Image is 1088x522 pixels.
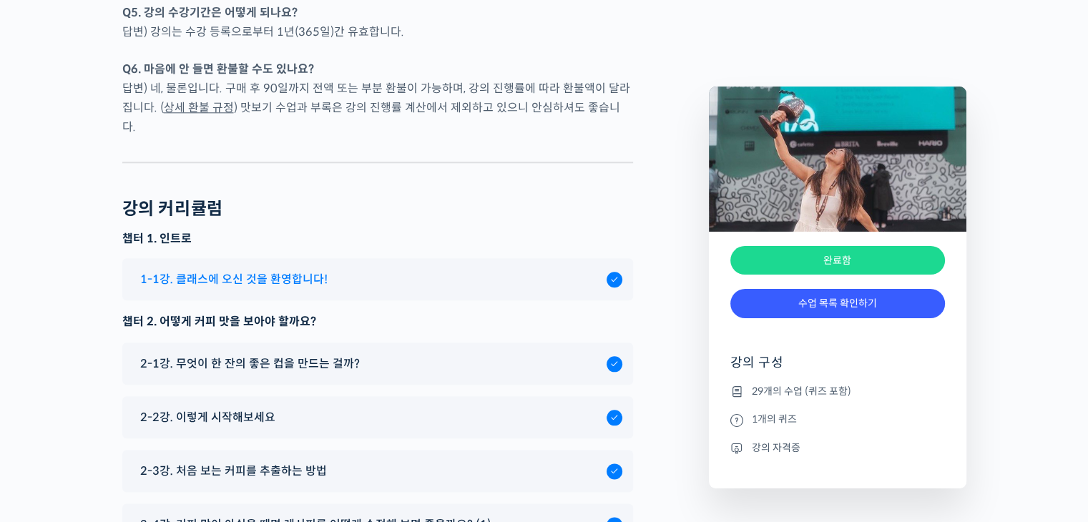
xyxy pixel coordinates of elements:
[122,312,633,331] div: 챕터 2. 어떻게 커피 맛을 보아야 할까요?
[122,3,633,41] p: 답변) 강의는 수강 등록으로부터 1년(365일)간 유효합니다.
[122,61,314,77] strong: Q6. 마음에 안 들면 환불할 수도 있나요?
[140,270,328,289] span: 1-1강. 클래스에 오신 것을 환영합니다!
[730,289,945,318] a: 수업 목록 확인하기
[122,59,633,137] p: 답변) 네, 물론입니다. 구매 후 90일까지 전액 또는 부분 환불이 가능하며, 강의 진행률에 따라 환불액이 달라집니다. ( ) 맛보기 수업과 부록은 강의 진행률 계산에서 제외...
[133,408,622,427] a: 2-2강. 이렇게 시작해보세요
[730,354,945,383] h4: 강의 구성
[122,5,298,20] strong: Q5. 강의 수강기간은 어떻게 되나요?
[4,403,94,439] a: 홈
[140,354,360,373] span: 2-1강. 무엇이 한 잔의 좋은 컵을 만드는 걸까?
[730,439,945,456] li: 강의 자격증
[730,411,945,428] li: 1개의 퀴즈
[122,199,223,220] h2: 강의 커리큘럼
[133,270,622,289] a: 1-1강. 클래스에 오신 것을 환영합니다!
[221,425,238,436] span: 설정
[131,425,148,437] span: 대화
[140,461,327,481] span: 2-3강. 처음 보는 커피를 추출하는 방법
[140,408,275,427] span: 2-2강. 이렇게 시작해보세요
[730,246,945,275] div: 완료함
[94,403,185,439] a: 대화
[45,425,54,436] span: 홈
[122,231,633,247] h3: 챕터 1. 인트로
[164,100,234,115] a: 상세 환불 규정
[730,383,945,400] li: 29개의 수업 (퀴즈 포함)
[133,461,622,481] a: 2-3강. 처음 보는 커피를 추출하는 방법
[185,403,275,439] a: 설정
[133,354,622,373] a: 2-1강. 무엇이 한 잔의 좋은 컵을 만드는 걸까?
